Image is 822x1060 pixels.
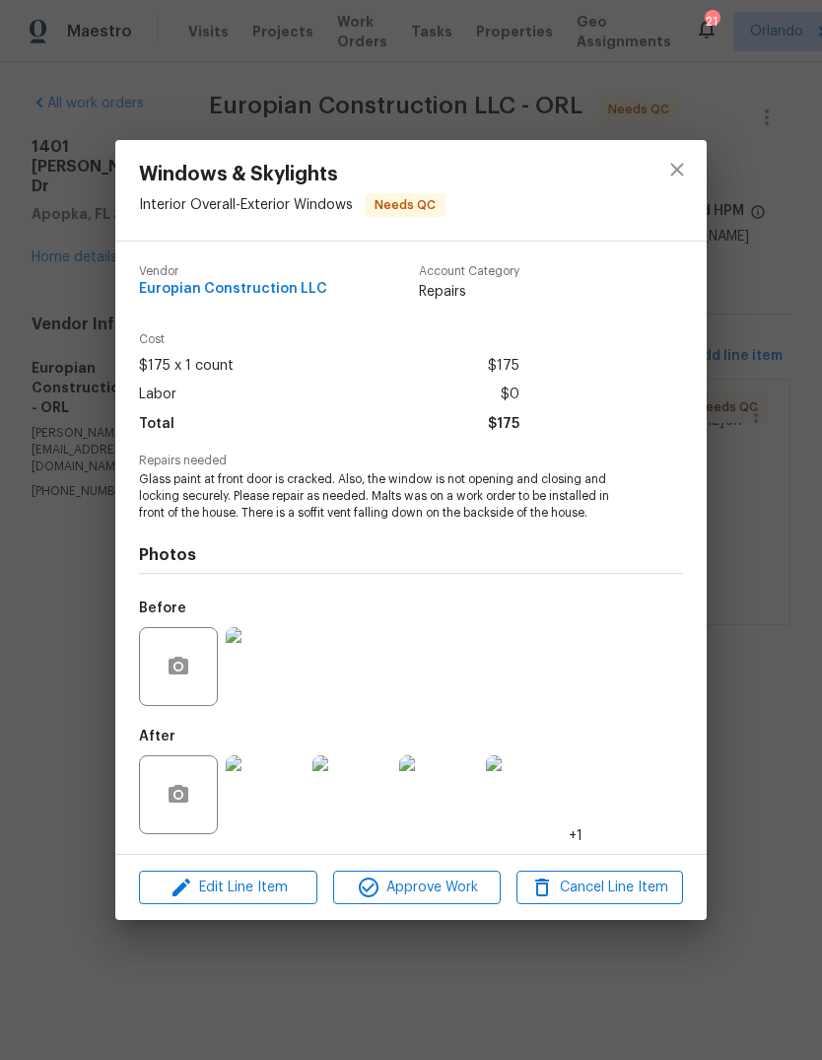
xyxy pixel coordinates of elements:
[139,352,234,381] span: $175 x 1 count
[333,871,500,905] button: Approve Work
[419,265,519,278] span: Account Category
[139,164,445,185] span: Windows & Skylights
[653,146,701,193] button: close
[569,826,582,846] span: +1
[516,871,683,905] button: Cancel Line Item
[501,381,519,409] span: $0
[367,195,444,215] span: Needs QC
[139,333,519,346] span: Cost
[488,410,519,439] span: $175
[139,871,317,905] button: Edit Line Item
[339,876,494,900] span: Approve Work
[139,730,175,743] h5: After
[139,471,629,521] span: Glass paint at front door is cracked. Also, the window is not opening and closing and locking sec...
[705,12,719,32] div: 21
[419,282,519,302] span: Repairs
[139,410,174,439] span: Total
[145,876,311,900] span: Edit Line Item
[139,265,327,278] span: Vendor
[139,455,683,467] span: Repairs needed
[139,601,186,615] h5: Before
[139,282,327,297] span: Europian Construction LLC
[488,352,519,381] span: $175
[139,198,353,212] span: Interior Overall - Exterior Windows
[522,876,677,900] span: Cancel Line Item
[139,381,176,409] span: Labor
[139,545,683,565] h4: Photos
